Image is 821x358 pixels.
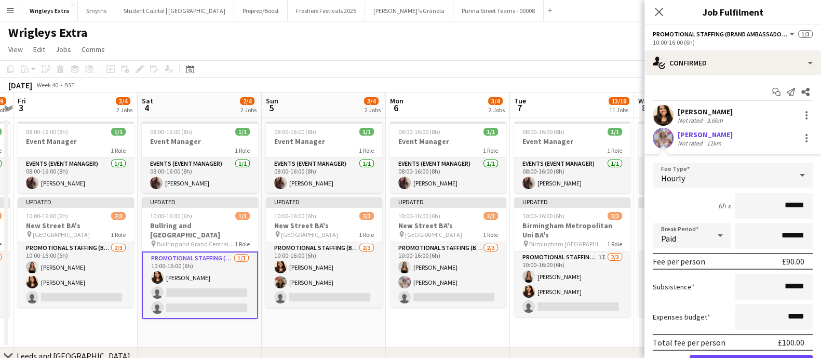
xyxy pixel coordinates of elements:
[26,128,68,136] span: 08:00-16:00 (8h)
[111,212,126,220] span: 2/3
[514,96,526,105] span: Tue
[398,212,440,220] span: 10:00-16:00 (6h)
[150,212,192,220] span: 10:00-16:00 (6h)
[266,96,278,105] span: Sun
[390,158,506,193] app-card-role: Events (Event Manager)1/108:00-16:00 (8h)[PERSON_NAME]
[638,96,652,105] span: Wed
[56,45,71,54] span: Jobs
[29,43,49,56] a: Edit
[514,197,630,206] div: Updated
[157,240,235,248] span: Bullring and Grand Central BA's
[142,96,153,105] span: Sat
[678,130,733,139] div: [PERSON_NAME]
[608,128,622,136] span: 1/1
[288,1,365,21] button: Freshers Festivals 2025
[115,1,234,21] button: Student Capitol | [GEOGRAPHIC_DATA]
[398,128,440,136] span: 08:00-16:00 (8h)
[653,337,725,348] div: Total fee per person
[18,122,134,193] div: 08:00-16:00 (8h)1/1Event Manager1 RoleEvents (Event Manager)1/108:00-16:00 (8h)[PERSON_NAME]
[18,221,134,230] h3: New Street BA's
[514,251,630,317] app-card-role: Promotional Staffing (Brand Ambassadors)1I2/310:00-16:00 (6h)[PERSON_NAME][PERSON_NAME]
[390,197,506,206] div: Updated
[390,137,506,146] h3: Event Manager
[483,128,498,136] span: 1/1
[405,231,462,238] span: [GEOGRAPHIC_DATA]
[609,106,629,114] div: 11 Jobs
[653,30,788,38] span: Promotional Staffing (Brand Ambassadors)
[514,197,630,317] app-job-card: Updated10:00-16:00 (6h)2/3Birmingham Metropolitan Uni BA's Birmingham [GEOGRAPHIC_DATA]1 RoleProm...
[111,231,126,238] span: 1 Role
[8,80,32,90] div: [DATE]
[281,231,338,238] span: [GEOGRAPHIC_DATA]
[142,137,258,146] h3: Event Manager
[678,116,705,124] div: Not rated
[609,97,629,105] span: 13/18
[266,122,382,193] app-job-card: 08:00-16:00 (8h)1/1Event Manager1 RoleEvents (Event Manager)1/108:00-16:00 (8h)[PERSON_NAME]
[18,96,26,105] span: Fri
[111,128,126,136] span: 1/1
[274,212,316,220] span: 10:00-16:00 (6h)
[778,337,804,348] div: £100.00
[638,158,755,193] app-card-role: Events (Event Manager)1/108:00-16:00 (8h)[PERSON_NAME]
[653,30,796,38] button: Promotional Staffing (Brand Ambassadors)
[240,97,254,105] span: 2/4
[638,197,755,317] app-job-card: Updated10:00-16:00 (6h)2/3Birmingham Metropolitan Uni BA's Birmingham [GEOGRAPHIC_DATA]1 RoleProm...
[142,221,258,240] h3: Bullring and [GEOGRAPHIC_DATA]
[638,251,755,317] app-card-role: Promotional Staffing (Brand Ambassadors)2/310:00-16:00 (6h)[PERSON_NAME][PERSON_NAME]
[16,102,26,114] span: 3
[4,43,27,56] a: View
[637,102,652,114] span: 8
[483,147,498,154] span: 1 Role
[661,173,685,183] span: Hourly
[142,197,258,319] app-job-card: Updated10:00-16:00 (6h)1/3Bullring and [GEOGRAPHIC_DATA] Bullring and Grand Central BA's1 RolePro...
[266,221,382,230] h3: New Street BA's
[718,201,731,210] div: 6h x
[514,122,630,193] div: 08:00-16:00 (8h)1/1Event Manager1 RoleEvents (Event Manager)1/108:00-16:00 (8h)[PERSON_NAME]
[142,251,258,319] app-card-role: Promotional Staffing (Brand Ambassadors)1/310:00-16:00 (6h)[PERSON_NAME]
[359,212,374,220] span: 2/3
[529,240,607,248] span: Birmingham [GEOGRAPHIC_DATA]
[266,158,382,193] app-card-role: Events (Event Manager)1/108:00-16:00 (8h)[PERSON_NAME]
[514,221,630,240] h3: Birmingham Metropolitan Uni BA's
[8,25,87,41] h1: Wrigleys Extra
[140,102,153,114] span: 4
[34,81,60,89] span: Week 40
[453,1,544,21] button: Purina Street Teams - 00008
[266,137,382,146] h3: Event Manager
[488,97,503,105] span: 3/4
[111,147,126,154] span: 1 Role
[514,158,630,193] app-card-role: Events (Event Manager)1/108:00-16:00 (8h)[PERSON_NAME]
[653,38,813,46] div: 10:00-16:00 (6h)
[390,122,506,193] app-job-card: 08:00-16:00 (8h)1/1Event Manager1 RoleEvents (Event Manager)1/108:00-16:00 (8h)[PERSON_NAME]
[514,137,630,146] h3: Event Manager
[26,212,68,220] span: 10:00-16:00 (6h)
[235,147,250,154] span: 1 Role
[661,233,676,244] span: Paid
[390,197,506,308] div: Updated10:00-16:00 (6h)2/3New Street BA's [GEOGRAPHIC_DATA]1 RolePromotional Staffing (Brand Amba...
[18,197,134,206] div: Updated
[64,81,75,89] div: BST
[234,1,288,21] button: Proprep/Boost
[638,137,755,146] h3: Event Manager
[359,147,374,154] span: 1 Role
[78,1,115,21] button: Smyths
[782,256,804,267] div: £90.00
[705,139,723,147] div: 12km
[18,197,134,308] div: Updated10:00-16:00 (6h)2/3New Street BA's [GEOGRAPHIC_DATA]1 RolePromotional Staffing (Brand Amba...
[653,312,710,322] label: Expenses budget
[21,1,78,21] button: Wrigleys Extra
[483,231,498,238] span: 1 Role
[264,102,278,114] span: 5
[390,96,403,105] span: Mon
[235,128,250,136] span: 1/1
[266,197,382,308] app-job-card: Updated10:00-16:00 (6h)2/3New Street BA's [GEOGRAPHIC_DATA]1 RolePromotional Staffing (Brand Amba...
[653,282,695,291] label: Subsistence
[644,50,821,75] div: Confirmed
[142,158,258,193] app-card-role: Events (Event Manager)1/108:00-16:00 (8h)[PERSON_NAME]
[18,137,134,146] h3: Event Manager
[116,106,132,114] div: 2 Jobs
